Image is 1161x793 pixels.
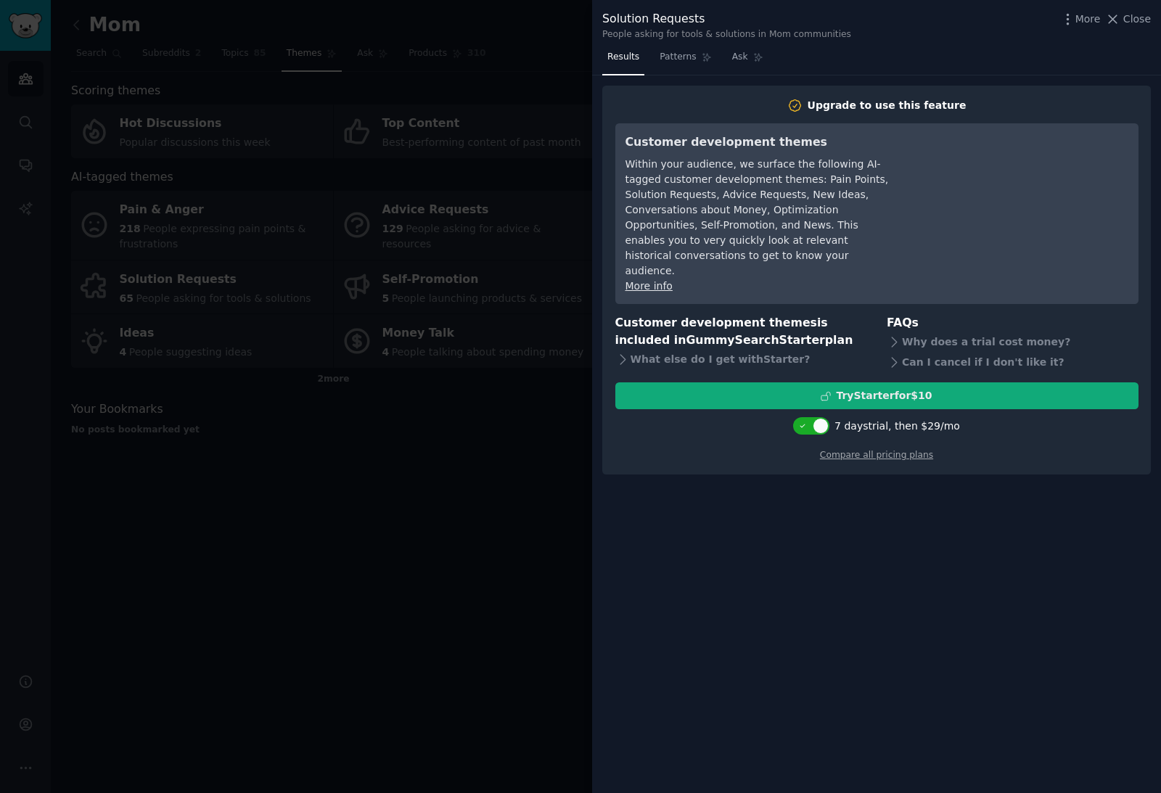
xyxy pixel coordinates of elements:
h3: FAQs [887,314,1139,332]
iframe: YouTube video player [911,133,1128,242]
div: Upgrade to use this feature [808,98,967,113]
a: Patterns [655,46,716,75]
h3: Customer development themes [625,133,890,152]
div: Within your audience, we surface the following AI-tagged customer development themes: Pain Points... [625,157,890,279]
div: Why does a trial cost money? [887,332,1139,352]
a: More info [625,280,673,292]
a: Compare all pricing plans [820,450,933,460]
div: 7 days trial, then $ 29 /mo [834,419,960,434]
button: Close [1105,12,1151,27]
h3: Customer development themes is included in plan [615,314,867,350]
span: Ask [732,51,748,64]
div: What else do I get with Starter ? [615,350,867,370]
a: Results [602,46,644,75]
span: Results [607,51,639,64]
button: TryStarterfor$10 [615,382,1139,409]
div: People asking for tools & solutions in Mom communities [602,28,851,41]
span: GummySearch Starter [686,333,824,347]
button: More [1060,12,1101,27]
a: Ask [727,46,768,75]
div: Can I cancel if I don't like it? [887,352,1139,372]
span: Patterns [660,51,696,64]
div: Solution Requests [602,10,851,28]
div: Try Starter for $10 [836,388,932,403]
span: Close [1123,12,1151,27]
span: More [1075,12,1101,27]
